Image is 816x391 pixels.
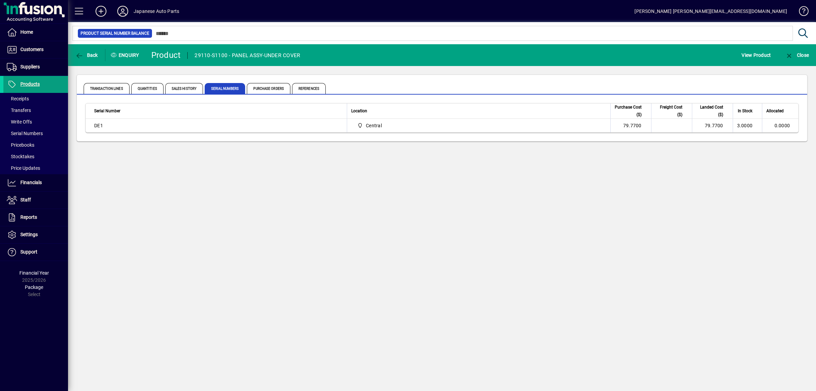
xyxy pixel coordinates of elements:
span: Financial Year [19,270,49,276]
a: Receipts [3,93,68,104]
span: Location [351,107,367,115]
span: Customers [20,47,44,52]
span: References [292,83,326,94]
span: Pricebooks [7,142,34,148]
div: Serial Number [94,107,343,115]
td: 0.0000 [762,119,798,132]
span: Product Serial Number Balance [81,30,149,37]
a: Stocktakes [3,151,68,162]
div: Landed Cost ($) [696,103,729,118]
span: In Stock [738,107,752,115]
button: Profile [112,5,134,17]
span: Purchase Cost ($) [615,103,642,118]
span: Products [20,81,40,87]
a: Financials [3,174,68,191]
span: Support [20,249,37,255]
span: Serial Numbers [7,131,43,136]
app-page-header-button: Back [68,49,105,61]
span: Serial Number [94,107,120,115]
span: Stocktakes [7,154,34,159]
td: 3.0000 [733,119,762,132]
span: Receipts [7,96,29,101]
span: Quantities [131,83,164,94]
span: Settings [20,232,38,237]
span: Back [75,52,98,58]
span: Transfers [7,108,31,113]
td: 79.7700 [692,119,733,132]
div: Enquiry [105,50,146,61]
button: View Product [740,49,772,61]
div: Location [351,107,606,115]
div: 29110-S1100 - PANEL ASSY-UNDER COVER [194,50,300,61]
a: Customers [3,41,68,58]
a: Home [3,24,68,41]
span: Landed Cost ($) [696,103,723,118]
a: Pricebooks [3,139,68,151]
app-page-header-button: Close enquiry [778,49,816,61]
div: Product [151,50,181,61]
span: Central [355,121,603,130]
span: Central [366,122,382,129]
div: Purchase Cost ($) [615,103,648,118]
a: Knowledge Base [794,1,808,23]
a: Support [3,244,68,261]
div: Japanese Auto Parts [134,6,179,17]
div: In Stock [737,107,759,115]
button: Back [73,49,100,61]
a: Transfers [3,104,68,116]
span: Freight Cost ($) [656,103,682,118]
div: Freight Cost ($) [656,103,688,118]
span: Serial Numbers [205,83,245,94]
span: Price Updates [7,165,40,171]
a: Settings [3,226,68,243]
a: Price Updates [3,162,68,174]
span: Purchase Orders [247,83,290,94]
div: Allocated [766,107,790,115]
a: Serial Numbers [3,128,68,139]
a: Suppliers [3,59,68,76]
span: Close [785,52,809,58]
a: Write Offs [3,116,68,128]
span: Financials [20,180,42,185]
span: Home [20,29,33,35]
span: Sales History [165,83,203,94]
span: Reports [20,214,37,220]
span: Staff [20,197,31,202]
td: 79.7700 [610,119,651,132]
a: Reports [3,209,68,226]
button: Close [783,49,811,61]
td: DE1 [86,119,347,132]
span: Suppliers [20,64,40,69]
span: View Product [742,50,771,61]
a: Staff [3,192,68,209]
span: Package [25,284,43,290]
span: Write Offs [7,119,32,125]
span: Transaction Lines [84,83,130,94]
button: Add [90,5,112,17]
div: [PERSON_NAME] [PERSON_NAME][EMAIL_ADDRESS][DOMAIN_NAME] [634,6,787,17]
span: Allocated [766,107,784,115]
